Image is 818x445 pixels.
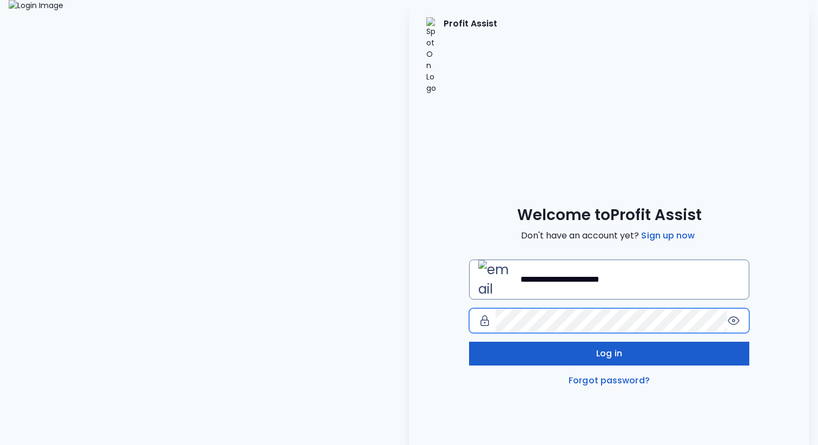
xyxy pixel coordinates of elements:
[566,374,652,387] a: Forgot password?
[596,347,622,360] span: Log in
[469,342,749,366] button: Log in
[478,260,516,299] img: email
[426,17,437,94] img: SpotOn Logo
[521,229,697,242] span: Don't have an account yet?
[444,17,497,94] p: Profit Assist
[639,229,697,242] a: Sign up now
[517,205,702,225] span: Welcome to Profit Assist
